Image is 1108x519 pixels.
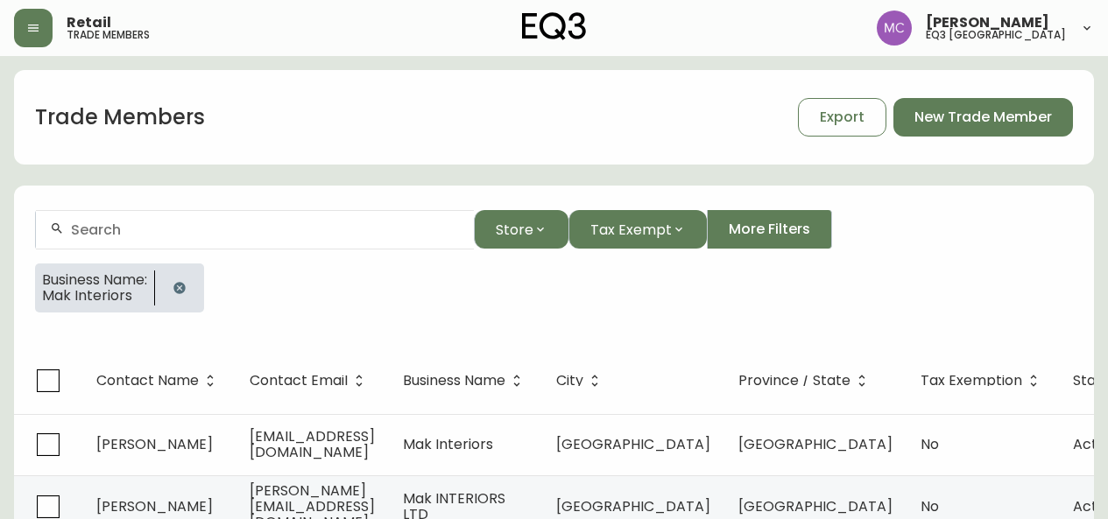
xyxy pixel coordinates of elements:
[96,496,213,516] span: [PERSON_NAME]
[926,16,1049,30] span: [PERSON_NAME]
[96,373,222,389] span: Contact Name
[250,426,375,462] span: [EMAIL_ADDRESS][DOMAIN_NAME]
[71,221,460,238] input: Search
[921,373,1045,389] span: Tax Exemption
[556,373,606,389] span: City
[590,219,672,241] span: Tax Exempt
[250,373,371,389] span: Contact Email
[926,30,1066,40] h5: eq3 [GEOGRAPHIC_DATA]
[556,375,583,386] span: City
[496,219,533,241] span: Store
[738,496,893,516] span: [GEOGRAPHIC_DATA]
[403,375,505,386] span: Business Name
[707,210,832,249] button: More Filters
[403,373,528,389] span: Business Name
[568,210,707,249] button: Tax Exempt
[67,16,111,30] span: Retail
[250,375,348,386] span: Contact Email
[729,220,810,239] span: More Filters
[738,434,893,454] span: [GEOGRAPHIC_DATA]
[556,434,710,454] span: [GEOGRAPHIC_DATA]
[877,11,912,46] img: 6dbdb61c5655a9a555815750a11666cc
[914,108,1052,127] span: New Trade Member
[403,434,493,454] span: Mak Interiors
[42,272,147,288] span: Business Name:
[67,30,150,40] h5: trade members
[921,375,1022,386] span: Tax Exemption
[738,373,873,389] span: Province / State
[738,375,850,386] span: Province / State
[35,102,205,132] h1: Trade Members
[474,210,568,249] button: Store
[96,375,199,386] span: Contact Name
[96,434,213,454] span: [PERSON_NAME]
[42,288,147,304] span: Mak Interiors
[893,98,1073,137] button: New Trade Member
[798,98,886,137] button: Export
[522,12,587,40] img: logo
[921,434,939,454] span: No
[556,496,710,516] span: [GEOGRAPHIC_DATA]
[921,496,939,516] span: No
[820,108,865,127] span: Export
